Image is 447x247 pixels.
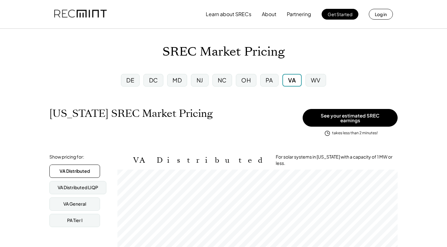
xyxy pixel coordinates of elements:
[63,201,86,207] div: VA General
[197,76,203,84] div: NJ
[173,76,182,84] div: MD
[133,156,266,165] h2: VA Distributed
[266,76,273,84] div: PA
[241,76,251,84] div: OH
[322,9,358,20] button: Get Started
[276,154,398,166] div: For solar systems in [US_STATE] with a capacity of 1 MW or less.
[311,76,321,84] div: WV
[206,8,251,21] button: Learn about SRECs
[58,184,98,191] div: VA Distributed LIQP
[149,76,158,84] div: DC
[49,154,84,160] div: Show pricing for:
[287,8,311,21] button: Partnering
[54,3,107,25] img: recmint-logotype%403x.png
[67,217,83,224] div: PA Tier I
[288,76,296,84] div: VA
[60,168,90,174] div: VA Distributed
[262,8,276,21] button: About
[126,76,134,84] div: DE
[162,45,285,59] h1: SREC Market Pricing
[49,107,213,120] h1: [US_STATE] SREC Market Pricing
[332,130,378,136] div: takes less than 2 minutes!
[218,76,227,84] div: NC
[303,109,398,127] button: See your estimated SREC earnings
[369,9,393,20] button: Log in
